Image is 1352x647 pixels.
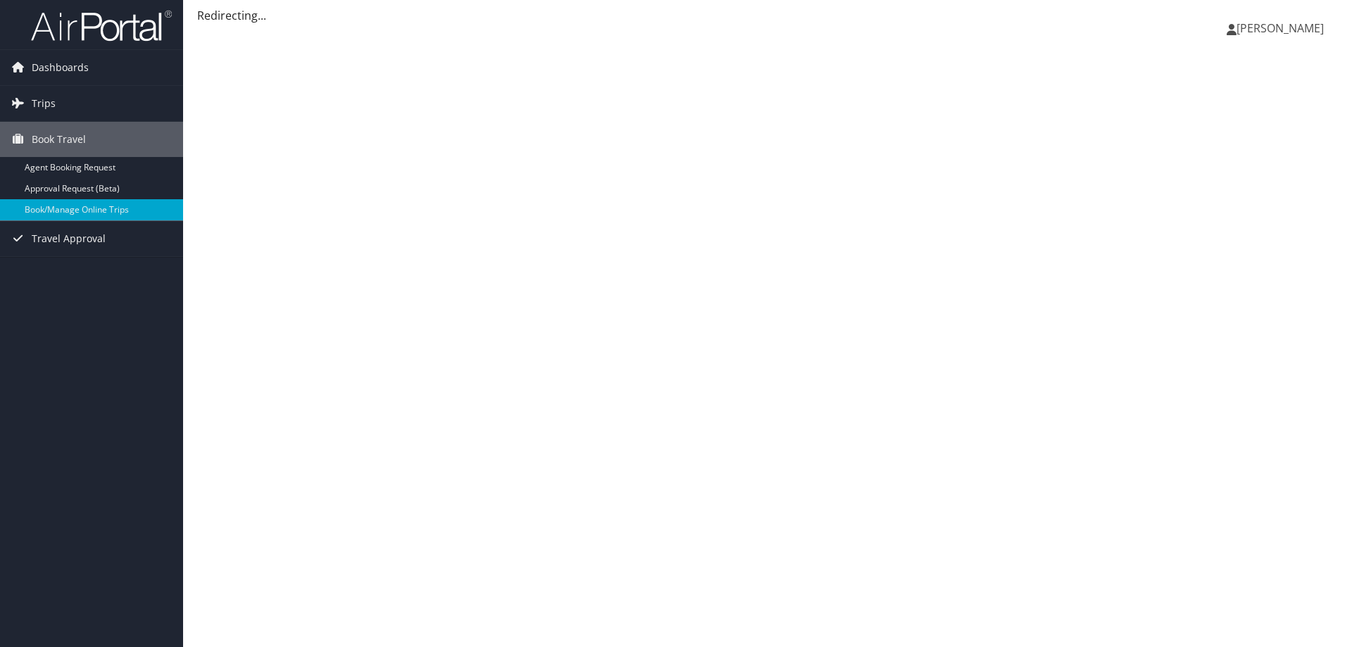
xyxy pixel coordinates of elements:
[32,221,106,256] span: Travel Approval
[32,50,89,85] span: Dashboards
[32,86,56,121] span: Trips
[197,7,1338,24] div: Redirecting...
[1227,7,1338,49] a: [PERSON_NAME]
[32,122,86,157] span: Book Travel
[1237,20,1324,36] span: [PERSON_NAME]
[31,9,172,42] img: airportal-logo.png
